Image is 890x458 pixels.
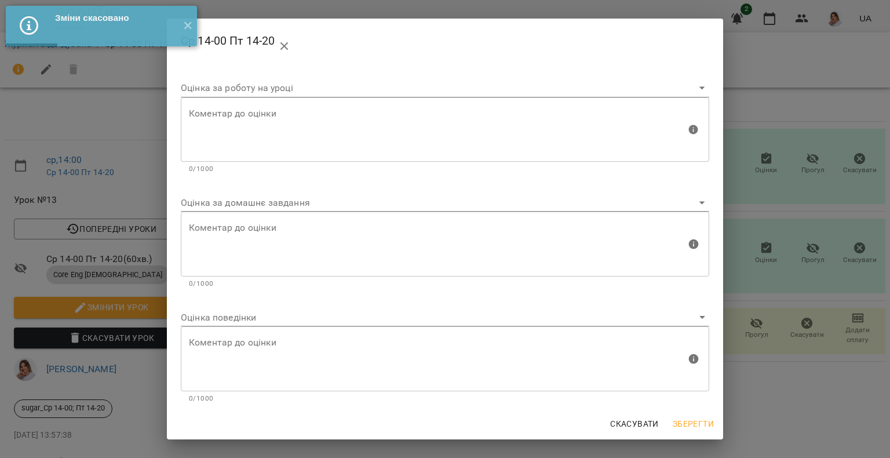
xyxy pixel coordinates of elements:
span: Скасувати [610,417,659,431]
button: Скасувати [606,413,663,434]
button: Зберегти [668,413,718,434]
p: 0/1000 [189,393,701,405]
p: 0/1000 [189,278,701,290]
div: Максимальна кількість: 1000 символів [181,326,709,404]
button: close [271,32,298,60]
p: 0/1000 [189,163,701,175]
div: Зміни скасовано [55,12,174,24]
div: Максимальна кількість: 1000 символів [181,97,709,175]
span: Зберегти [673,417,714,431]
h2: Ср 14-00 Пт 14-20 [181,28,709,56]
div: Максимальна кількість: 1000 символів [181,212,709,289]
